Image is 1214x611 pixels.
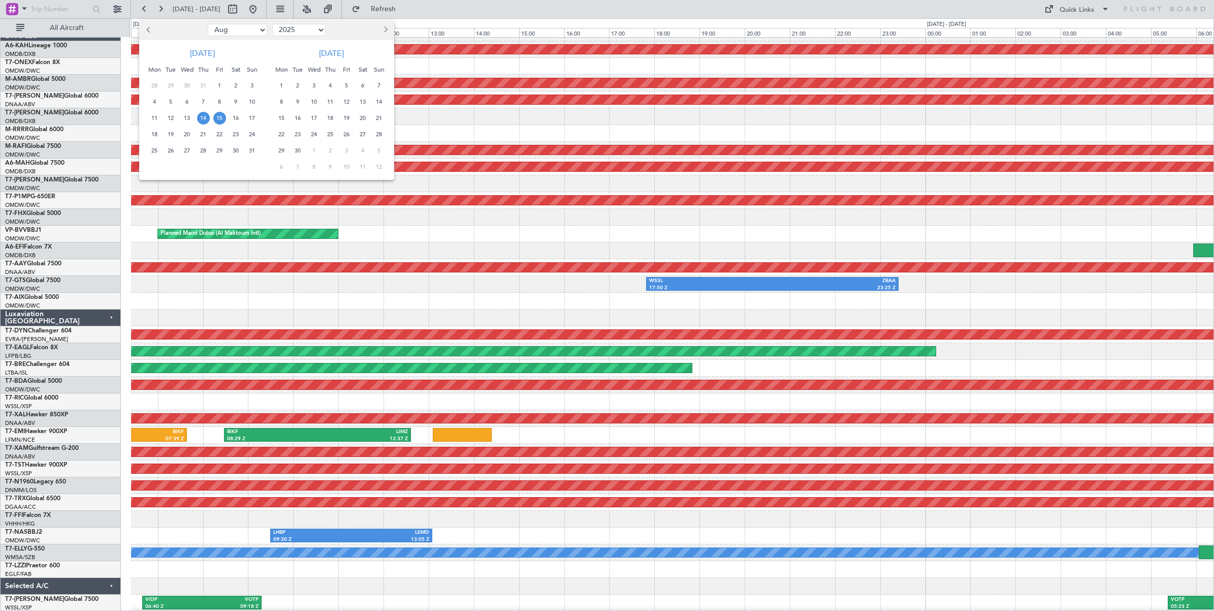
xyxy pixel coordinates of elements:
div: 31-8-2025 [244,143,260,159]
span: 13 [181,112,194,125]
div: 29-9-2025 [273,143,290,159]
span: 23 [292,128,304,141]
div: 9-8-2025 [228,94,244,110]
span: 3 [246,79,259,92]
div: 5-10-2025 [371,143,387,159]
span: 20 [181,128,194,141]
div: 2-9-2025 [290,78,306,94]
div: 10-8-2025 [244,94,260,110]
div: 2-10-2025 [322,143,338,159]
span: 9 [230,96,242,108]
span: 10 [246,96,259,108]
div: 17-9-2025 [306,110,322,127]
div: 7-10-2025 [290,159,306,175]
div: 19-9-2025 [338,110,355,127]
div: 1-8-2025 [211,78,228,94]
div: Mon [146,62,163,78]
div: 10-9-2025 [306,94,322,110]
div: 6-9-2025 [355,78,371,94]
div: 7-8-2025 [195,94,211,110]
div: 8-9-2025 [273,94,290,110]
div: 25-9-2025 [322,127,338,143]
div: 3-8-2025 [244,78,260,94]
div: Thu [195,62,211,78]
span: 25 [324,128,337,141]
span: 7 [292,161,304,173]
div: 28-7-2025 [146,78,163,94]
select: Select month [208,24,267,36]
span: 11 [324,96,337,108]
span: 29 [165,79,177,92]
span: 15 [213,112,226,125]
div: 4-10-2025 [355,143,371,159]
div: 22-9-2025 [273,127,290,143]
span: 12 [165,112,177,125]
span: 9 [292,96,304,108]
span: 2 [324,144,337,157]
span: 17 [308,112,321,125]
div: 9-9-2025 [290,94,306,110]
span: 22 [275,128,288,141]
span: 29 [275,144,288,157]
div: 14-9-2025 [371,94,387,110]
div: Mon [273,62,290,78]
div: 16-8-2025 [228,110,244,127]
span: 10 [308,96,321,108]
div: 18-8-2025 [146,127,163,143]
span: 8 [308,161,321,173]
div: 14-8-2025 [195,110,211,127]
div: 25-8-2025 [146,143,163,159]
div: 12-8-2025 [163,110,179,127]
span: 19 [340,112,353,125]
span: 14 [373,96,386,108]
span: 23 [230,128,242,141]
span: 5 [340,79,353,92]
div: 17-8-2025 [244,110,260,127]
div: 13-8-2025 [179,110,195,127]
div: 11-9-2025 [322,94,338,110]
span: 21 [197,128,210,141]
span: 15 [275,112,288,125]
span: 7 [373,79,386,92]
span: 12 [340,96,353,108]
div: 20-8-2025 [179,127,195,143]
span: 4 [357,144,369,157]
span: 30 [292,144,304,157]
div: 9-10-2025 [322,159,338,175]
div: 11-8-2025 [146,110,163,127]
span: 7 [197,96,210,108]
div: Fri [211,62,228,78]
span: 26 [340,128,353,141]
div: 2-8-2025 [228,78,244,94]
div: 29-8-2025 [211,143,228,159]
div: 27-9-2025 [355,127,371,143]
div: Sun [371,62,387,78]
span: 2 [230,79,242,92]
div: 3-9-2025 [306,78,322,94]
div: 26-8-2025 [163,143,179,159]
div: 22-8-2025 [211,127,228,143]
div: 24-9-2025 [306,127,322,143]
span: 9 [324,161,337,173]
div: 20-9-2025 [355,110,371,127]
span: 29 [213,144,226,157]
span: 17 [246,112,259,125]
div: Thu [322,62,338,78]
span: 18 [324,112,337,125]
span: 30 [230,144,242,157]
span: 14 [197,112,210,125]
span: 11 [148,112,161,125]
div: 4-8-2025 [146,94,163,110]
span: 18 [148,128,161,141]
span: 2 [292,79,304,92]
span: 1 [308,144,321,157]
span: 1 [213,79,226,92]
div: 26-9-2025 [338,127,355,143]
div: 29-7-2025 [163,78,179,94]
div: 21-8-2025 [195,127,211,143]
div: 30-8-2025 [228,143,244,159]
span: 8 [275,96,288,108]
div: 23-8-2025 [228,127,244,143]
span: 25 [148,144,161,157]
div: 12-9-2025 [338,94,355,110]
